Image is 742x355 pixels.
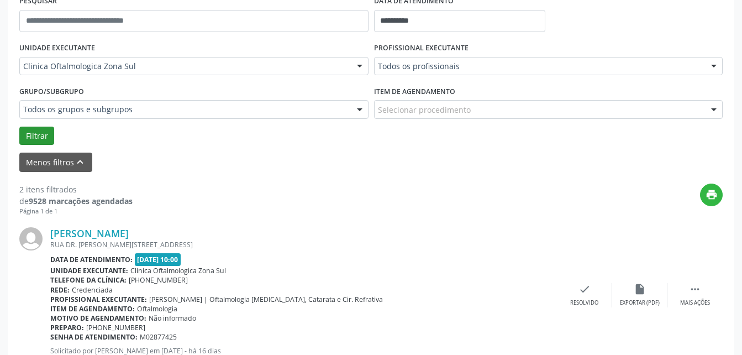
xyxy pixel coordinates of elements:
button: Menos filtroskeyboard_arrow_up [19,153,92,172]
div: 2 itens filtrados [19,184,133,195]
i:  [689,283,701,295]
i: check [578,283,591,295]
i: keyboard_arrow_up [74,156,86,168]
strong: 9528 marcações agendadas [29,196,133,206]
div: Resolvido [570,299,598,307]
div: RUA DR. [PERSON_NAME][STREET_ADDRESS] [50,240,557,249]
div: Mais ações [680,299,710,307]
b: Item de agendamento: [50,304,135,314]
span: [PERSON_NAME] | Oftalmologia [MEDICAL_DATA], Catarata e Cir. Refrativa [149,295,383,304]
b: Rede: [50,285,70,295]
span: [PHONE_NUMBER] [129,275,188,285]
a: [PERSON_NAME] [50,227,129,239]
div: de [19,195,133,207]
img: img [19,227,43,250]
span: Não informado [149,314,196,323]
button: print [700,184,723,206]
span: Selecionar procedimento [378,104,471,116]
label: Item de agendamento [374,83,455,100]
b: Senha de atendimento: [50,332,138,342]
b: Telefone da clínica: [50,275,127,285]
span: M02877425 [140,332,177,342]
button: Filtrar [19,127,54,145]
span: Oftalmologia [137,304,177,314]
b: Profissional executante: [50,295,147,304]
span: Credenciada [72,285,113,295]
b: Preparo: [50,323,84,332]
label: PROFISSIONAL EXECUTANTE [374,40,469,57]
span: Todos os grupos e subgrupos [23,104,346,115]
i: insert_drive_file [634,283,646,295]
b: Motivo de agendamento: [50,314,146,323]
span: [PHONE_NUMBER] [86,323,145,332]
span: [DATE] 10:00 [135,253,181,266]
span: Clinica Oftalmologica Zona Sul [130,266,226,275]
i: print [706,189,718,201]
div: Exportar (PDF) [620,299,660,307]
b: Unidade executante: [50,266,128,275]
label: UNIDADE EXECUTANTE [19,40,95,57]
span: Clinica Oftalmologica Zona Sul [23,61,346,72]
span: Todos os profissionais [378,61,701,72]
b: Data de atendimento: [50,255,133,264]
div: Página 1 de 1 [19,207,133,216]
label: Grupo/Subgrupo [19,83,84,100]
